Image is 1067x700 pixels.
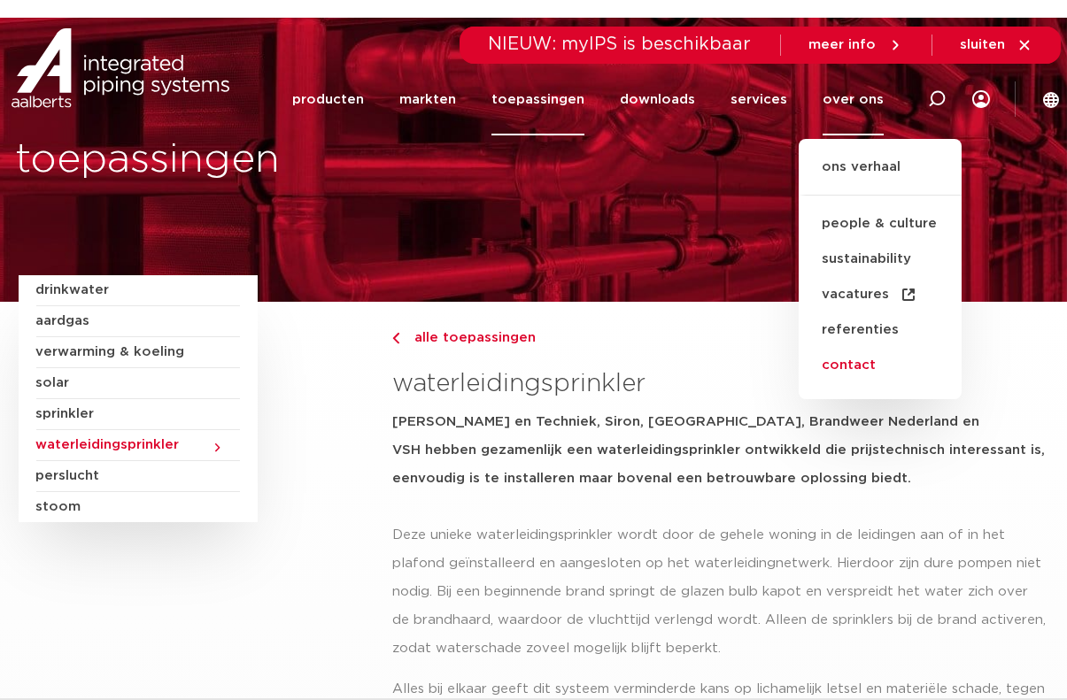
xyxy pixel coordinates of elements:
[972,64,990,135] div: my IPS
[392,521,1048,663] p: Deze unieke waterleidingsprinkler wordt door de gehele woning in de leidingen aan of in het plafo...
[36,461,240,492] a: perslucht
[799,157,962,196] a: ons verhaal
[36,337,240,368] a: verwarming & koeling
[961,38,1006,51] span: sluiten
[799,312,962,348] a: referenties
[799,277,962,312] a: vacatures
[404,331,536,344] span: alle toepassingen
[292,64,884,135] nav: Menu
[731,64,787,135] a: services
[809,37,903,53] a: meer info
[489,35,752,53] span: NIEUW: myIPS is beschikbaar
[961,37,1032,53] a: sluiten
[36,306,240,337] a: aardgas
[392,333,399,344] img: chevron-right.svg
[823,64,884,135] a: over ons
[799,348,962,383] a: contact
[799,242,962,277] a: sustainability
[36,275,240,306] a: drinkwater
[799,206,962,242] a: people & culture
[392,366,1048,402] h3: waterleidingsprinkler
[392,408,1048,493] h5: [PERSON_NAME] en Techniek, Siron, [GEOGRAPHIC_DATA], Brandweer Nederland en VSH hebben gezamenlij...
[36,399,240,430] a: sprinkler
[392,327,1048,349] a: alle toepassingen
[491,64,584,135] a: toepassingen
[809,38,877,51] span: meer info
[399,64,456,135] a: markten
[16,132,525,188] h1: toepassingen
[36,368,240,399] a: solar
[620,64,695,135] a: downloads
[292,64,364,135] a: producten
[36,430,240,461] a: waterleidingsprinkler
[36,492,240,522] a: stoom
